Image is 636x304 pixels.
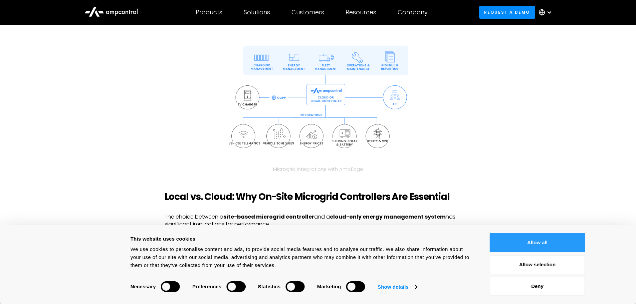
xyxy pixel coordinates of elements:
[330,213,446,221] strong: cloud-only energy management system
[131,235,475,243] div: This website uses cookies
[192,284,221,289] strong: Preferences
[398,9,428,16] div: Company
[165,190,450,203] strong: Local vs. Cloud: Why On-Site Microgrid Controllers Are Essential
[490,255,585,274] button: Allow selection
[196,9,222,16] div: Products
[346,9,376,16] div: Resources
[258,284,281,289] strong: Statistics
[490,277,585,296] button: Deny
[226,166,410,173] figcaption: Microgrid Integrations with AmpEdge
[165,213,472,228] p: The choice between a and a has significant implications for performance.
[223,213,314,221] strong: site-based microgrid controller
[317,284,341,289] strong: Marketing
[479,6,535,18] a: Request a demo
[291,9,324,16] div: Customers
[131,245,475,269] div: We use cookies to personalise content and ads, to provide social media features and to analyse ou...
[244,9,270,16] div: Solutions
[131,284,156,289] strong: Necessary
[490,233,585,252] button: Allow all
[378,282,417,292] a: Show details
